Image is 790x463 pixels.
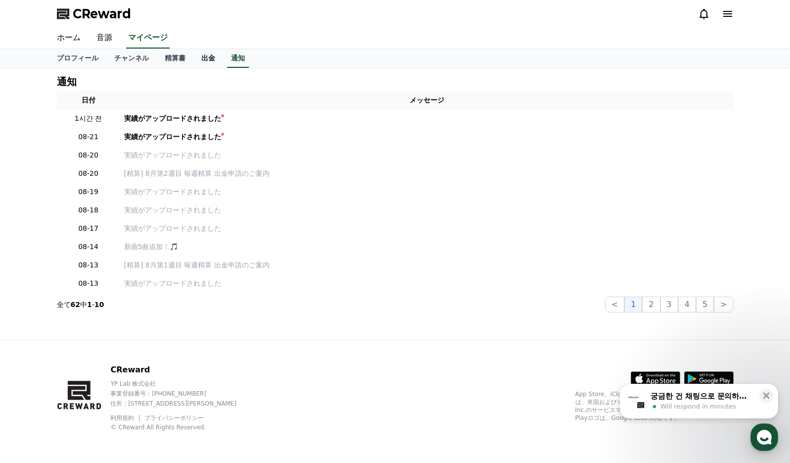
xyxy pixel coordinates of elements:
strong: 10 [94,301,104,309]
p: 08-17 [61,223,116,234]
button: 1 [624,297,642,312]
p: 08-14 [61,242,116,252]
a: ホーム [49,28,89,49]
a: 新曲5曲追加！🎵 [124,242,730,252]
a: [精算] 8月第1週目 毎週精算 出金申請のご案内 [124,260,730,270]
a: 音源 [89,28,120,49]
p: CReward [110,364,253,376]
a: 利用規約 [110,414,141,421]
a: CReward [57,6,131,22]
p: 08-20 [61,168,116,179]
p: App Store、iCloud、iCloud Drive、およびiTunes Storeは、米国およびその他の国や地域で登録されているApple Inc.のサービスマークです。Google P... [575,390,734,422]
a: 実績がアップロードされました [124,150,730,160]
p: 08-19 [61,187,116,197]
p: 08-18 [61,205,116,215]
p: 事業登録番号 : [PHONE_NUMBER] [110,390,253,398]
p: 08-20 [61,150,116,160]
span: Home [25,329,43,337]
div: 実績がアップロードされました [124,132,221,142]
a: 実績がアップロードされました [124,223,730,234]
p: 08-13 [61,260,116,270]
button: > [714,297,733,312]
p: 08-21 [61,132,116,142]
a: Home [3,314,65,339]
a: Messages [65,314,128,339]
p: 08-13 [61,278,116,289]
button: 5 [696,297,714,312]
span: CReward [73,6,131,22]
a: 実績がアップロードされました [124,113,730,124]
a: [精算] 8月第2週目 毎週精算 出金申請のご案内 [124,168,730,179]
a: 実績がアップロードされました [124,205,730,215]
button: 3 [660,297,678,312]
th: 日付 [57,91,120,109]
p: 1시간 전 [61,113,116,124]
th: メッセージ [120,91,734,109]
p: 全て 中 - [57,300,104,309]
a: Settings [128,314,190,339]
a: プライバシーポリシー [144,414,204,421]
span: Settings [146,329,171,337]
h4: 通知 [57,76,77,87]
strong: 1 [87,301,92,309]
a: 通知 [227,49,249,68]
a: チャンネル [106,49,157,68]
p: © CReward All Rights Reserved. [110,423,253,431]
a: 実績がアップロードされました [124,187,730,197]
button: 2 [642,297,660,312]
p: YP Lab 株式会社 [110,380,253,388]
a: 精算書 [157,49,193,68]
a: 出金 [193,49,223,68]
p: 住所 : [STREET_ADDRESS][PERSON_NAME] [110,400,253,408]
strong: 62 [71,301,80,309]
button: < [605,297,624,312]
a: マイページ [126,28,170,49]
a: 実績がアップロードされました [124,132,730,142]
div: 実績がアップロードされました [124,113,221,124]
a: プロフィール [49,49,106,68]
span: Messages [82,329,111,337]
a: 実績がアップロードされました [124,278,730,289]
button: 4 [678,297,696,312]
